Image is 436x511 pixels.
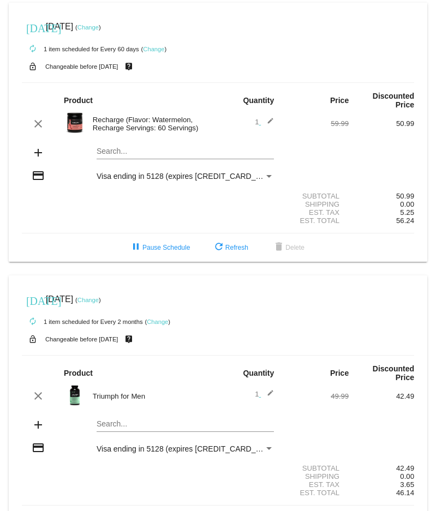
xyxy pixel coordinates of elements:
[243,96,274,105] strong: Quantity
[143,46,164,52] a: Change
[75,24,101,31] small: ( )
[32,146,45,159] mat-icon: add
[32,117,45,130] mat-icon: clear
[87,116,218,132] div: Recharge (Flavor: Watermelon, Recharge Servings: 60 Servings)
[26,43,39,56] mat-icon: autorenew
[77,297,99,303] a: Change
[400,472,414,480] span: 0.00
[349,192,414,200] div: 50.99
[212,244,248,251] span: Refresh
[22,46,139,52] small: 1 item scheduled for Every 60 days
[283,200,349,208] div: Shipping
[97,420,274,429] input: Search...
[283,464,349,472] div: Subtotal
[32,418,45,431] mat-icon: add
[129,241,142,254] mat-icon: pause
[26,293,39,306] mat-icon: [DATE]
[283,489,349,497] div: Est. Total
[147,318,168,325] a: Change
[283,217,349,225] div: Est. Total
[255,118,274,126] span: 1
[121,238,199,257] button: Pause Schedule
[32,169,45,182] mat-icon: credit_card
[283,208,349,217] div: Est. Tax
[97,147,274,156] input: Search...
[32,389,45,402] mat-icon: clear
[283,392,349,400] div: 49.99
[97,172,279,181] span: Visa ending in 5128 (expires [CREDIT_CARD_DATA])
[349,464,414,472] div: 42.49
[272,244,304,251] span: Delete
[45,63,118,70] small: Changeable before [DATE]
[400,208,414,217] span: 5.25
[129,244,190,251] span: Pause Schedule
[26,315,39,328] mat-icon: autorenew
[243,369,274,377] strong: Quantity
[64,112,86,134] img: Recharge-60S-bottle-Image-Carousel-Watermelon.png
[26,59,39,74] mat-icon: lock_open
[261,117,274,130] mat-icon: edit
[330,96,349,105] strong: Price
[396,489,414,497] span: 46.14
[396,217,414,225] span: 56.24
[283,119,349,128] div: 59.99
[64,96,93,105] strong: Product
[349,392,414,400] div: 42.49
[283,472,349,480] div: Shipping
[97,172,274,181] mat-select: Payment Method
[283,480,349,489] div: Est. Tax
[145,318,170,325] small: ( )
[32,441,45,454] mat-icon: credit_card
[373,364,414,382] strong: Discounted Price
[272,241,285,254] mat-icon: delete
[264,238,313,257] button: Delete
[97,444,274,453] mat-select: Payment Method
[26,332,39,346] mat-icon: lock_open
[373,92,414,109] strong: Discounted Price
[400,480,414,489] span: 3.65
[122,59,135,74] mat-icon: live_help
[212,241,225,254] mat-icon: refresh
[141,46,167,52] small: ( )
[330,369,349,377] strong: Price
[204,238,257,257] button: Refresh
[26,21,39,34] mat-icon: [DATE]
[64,384,86,406] img: Image-1-Triumph_carousel-front-transp.png
[400,200,414,208] span: 0.00
[261,389,274,402] mat-icon: edit
[87,392,218,400] div: Triumph for Men
[22,318,143,325] small: 1 item scheduled for Every 2 months
[122,332,135,346] mat-icon: live_help
[255,390,274,398] span: 1
[64,369,93,377] strong: Product
[45,336,118,342] small: Changeable before [DATE]
[77,24,99,31] a: Change
[349,119,414,128] div: 50.99
[75,297,101,303] small: ( )
[97,444,279,453] span: Visa ending in 5128 (expires [CREDIT_CARD_DATA])
[283,192,349,200] div: Subtotal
